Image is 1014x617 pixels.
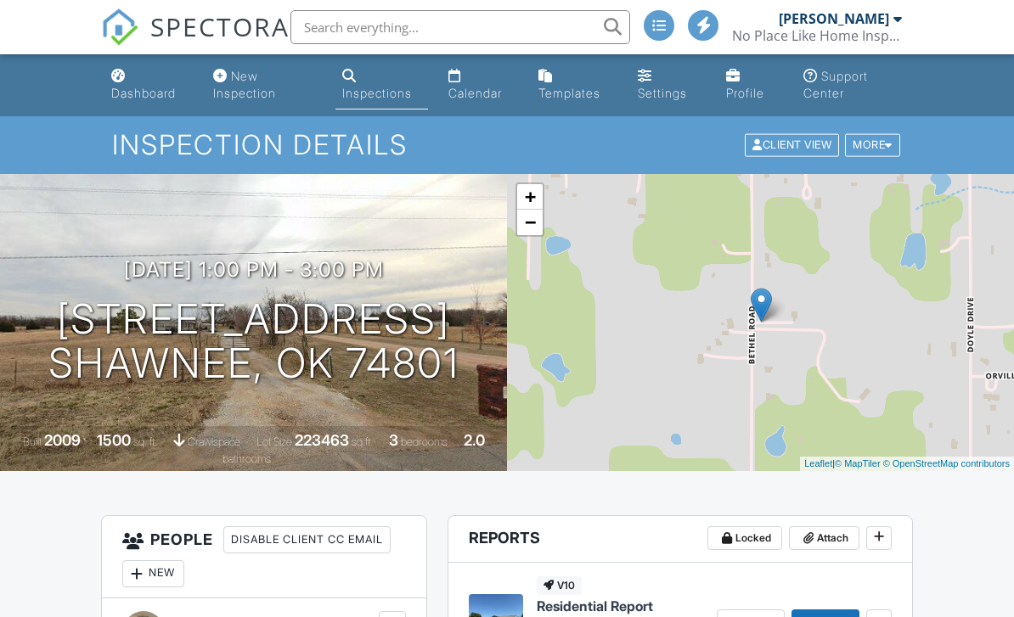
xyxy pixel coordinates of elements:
a: Templates [532,61,617,109]
div: Dashboard [111,86,176,100]
div: Profile [726,86,764,100]
a: Client View [743,137,843,150]
span: sq. ft. [133,435,157,448]
span: bedrooms [401,435,448,448]
a: Zoom out [517,210,543,235]
h1: [STREET_ADDRESS] Shawnee, OK 74801 [48,297,459,387]
div: 3 [389,431,398,449]
div: More [845,134,900,157]
a: © MapTiler [835,458,881,468]
a: Profile [719,61,783,109]
div: | [800,457,1014,471]
a: © OpenStreetMap contributors [883,458,1010,468]
div: New [122,560,184,587]
img: The Best Home Inspection Software - Spectora [101,8,138,46]
div: 1500 [97,431,131,449]
a: Settings [631,61,705,109]
div: No Place Like Home Inspections [732,27,902,44]
div: [PERSON_NAME] [779,10,889,27]
div: 223463 [295,431,349,449]
span: Built [23,435,42,448]
a: Inspections [335,61,428,109]
h3: People [102,516,426,598]
span: bathrooms [223,452,271,465]
div: Support Center [803,69,868,100]
div: 2.0 [464,431,485,449]
div: 2009 [44,431,81,449]
input: Search everything... [290,10,630,44]
a: Calendar [442,61,518,109]
a: SPECTORA [101,23,290,59]
span: SPECTORA [150,8,290,44]
a: Leaflet [804,458,832,468]
div: Calendar [448,86,502,100]
div: New Inspection [213,69,276,100]
a: Support Center [797,61,909,109]
span: sq.ft. [352,435,373,448]
a: Dashboard [104,61,193,109]
a: Zoom in [517,184,543,210]
div: Inspections [342,86,412,100]
span: crawlspace [188,435,240,448]
span: Lot Size [256,435,292,448]
h1: Inspection Details [112,130,902,160]
div: Templates [538,86,600,100]
div: Client View [745,134,839,157]
div: Disable Client CC Email [223,526,391,553]
a: New Inspection [206,61,321,109]
h3: [DATE] 1:00 pm - 3:00 pm [124,258,384,281]
div: Settings [638,86,687,100]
